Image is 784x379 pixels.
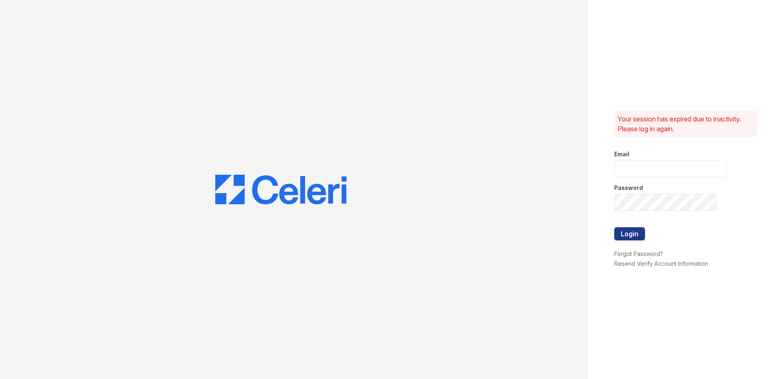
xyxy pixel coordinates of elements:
[614,260,708,267] a: Resend Verify Account Information
[618,114,754,134] p: Your session has expired due to inactivity. Please log in again.
[215,175,346,204] img: CE_Logo_Blue-a8612792a0a2168367f1c8372b55b34899dd931a85d93a1a3d3e32e68fde9ad4.png
[614,250,663,257] a: Forgot Password?
[614,227,645,240] button: Login
[614,150,629,158] label: Email
[614,184,643,192] label: Password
